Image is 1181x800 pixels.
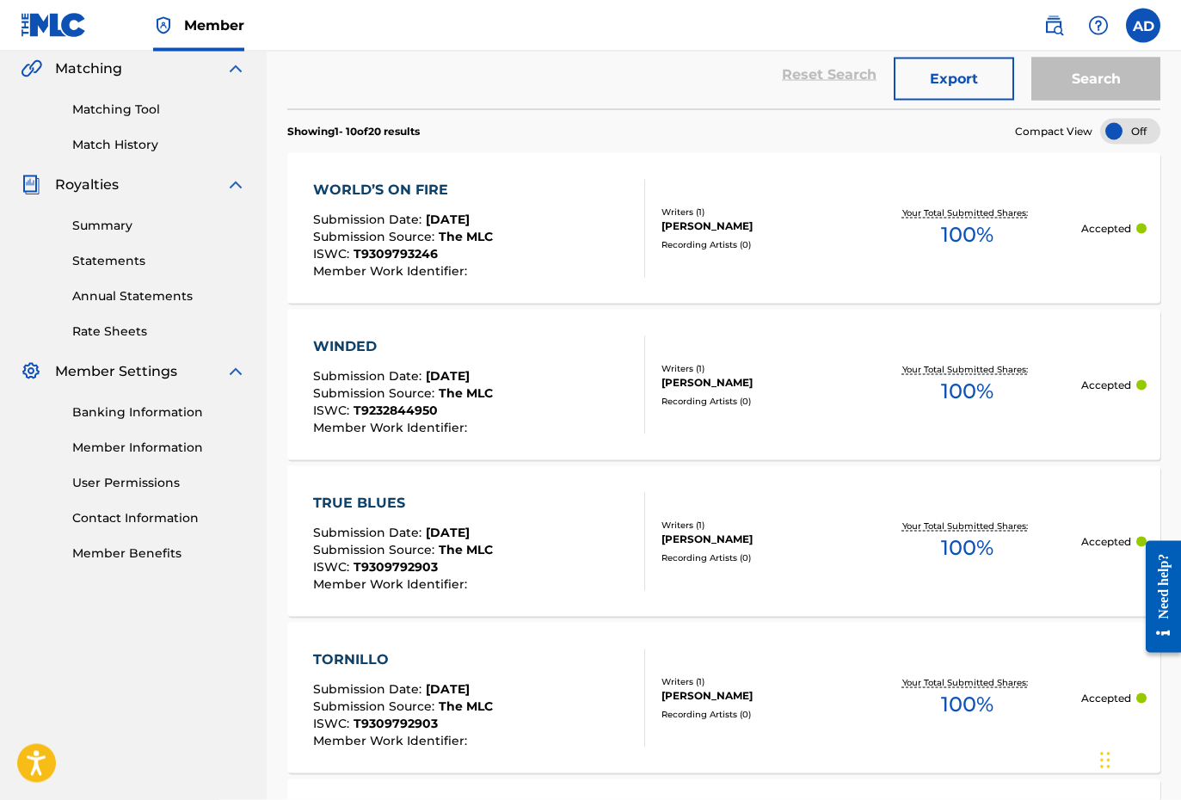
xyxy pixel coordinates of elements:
[184,15,244,35] span: Member
[55,175,119,195] span: Royalties
[313,180,493,200] div: WORLD’S ON FIRE
[1043,15,1064,36] img: search
[354,716,438,731] span: T9309792903
[902,206,1032,219] p: Your Total Submitted Shares:
[661,218,852,234] div: [PERSON_NAME]
[72,509,246,527] a: Contact Information
[72,474,246,492] a: User Permissions
[313,681,426,697] span: Submission Date :
[1133,526,1181,668] iframe: Resource Center
[1081,221,1131,237] p: Accepted
[941,376,993,407] span: 100 %
[426,681,470,697] span: [DATE]
[287,124,420,139] p: Showing 1 - 10 of 20 results
[1081,9,1116,43] div: Help
[72,439,246,457] a: Member Information
[1126,9,1160,43] div: User Menu
[313,649,493,670] div: TORNILLO
[287,466,1160,617] a: TRUE BLUESSubmission Date:[DATE]Submission Source:The MLCISWC:T9309792903Member Work Identifier:W...
[661,375,852,391] div: [PERSON_NAME]
[72,252,246,270] a: Statements
[313,420,471,435] span: Member Work Identifier :
[661,551,852,564] div: Recording Artists ( 0 )
[21,13,87,38] img: MLC Logo
[21,361,41,382] img: Member Settings
[439,385,493,401] span: The MLC
[661,238,852,251] div: Recording Artists ( 0 )
[354,559,438,575] span: T9309792903
[313,403,354,418] span: ISWC :
[72,136,246,154] a: Match History
[225,58,246,79] img: expand
[661,532,852,547] div: [PERSON_NAME]
[313,246,354,262] span: ISWC :
[72,323,246,341] a: Rate Sheets
[354,403,438,418] span: T9232844950
[313,336,493,357] div: WINDED
[661,708,852,721] div: Recording Artists ( 0 )
[313,212,426,227] span: Submission Date :
[661,206,852,218] div: Writers ( 1 )
[894,58,1014,101] button: Export
[72,545,246,563] a: Member Benefits
[1081,378,1131,393] p: Accepted
[902,363,1032,376] p: Your Total Submitted Shares:
[941,532,993,563] span: 100 %
[426,368,470,384] span: [DATE]
[661,395,852,408] div: Recording Artists ( 0 )
[313,493,493,514] div: TRUE BLUES
[72,101,246,119] a: Matching Tool
[72,217,246,235] a: Summary
[661,675,852,688] div: Writers ( 1 )
[1095,717,1181,800] iframe: Chat Widget
[72,287,246,305] a: Annual Statements
[661,519,852,532] div: Writers ( 1 )
[1036,9,1071,43] a: Public Search
[1100,735,1110,786] div: Drag
[941,689,993,720] span: 100 %
[287,623,1160,773] a: TORNILLOSubmission Date:[DATE]Submission Source:The MLCISWC:T9309792903Member Work Identifier:Wri...
[287,310,1160,460] a: WINDEDSubmission Date:[DATE]Submission Source:The MLCISWC:T9232844950Member Work Identifier:Write...
[941,219,993,250] span: 100 %
[21,175,41,195] img: Royalties
[313,542,439,557] span: Submission Source :
[1015,124,1092,139] span: Compact View
[354,246,438,262] span: T9309793246
[313,263,471,279] span: Member Work Identifier :
[55,361,177,382] span: Member Settings
[661,362,852,375] div: Writers ( 1 )
[225,361,246,382] img: expand
[1081,691,1131,706] p: Accepted
[439,698,493,714] span: The MLC
[426,525,470,540] span: [DATE]
[1088,15,1109,36] img: help
[1081,534,1131,550] p: Accepted
[902,676,1032,689] p: Your Total Submitted Shares:
[426,212,470,227] span: [DATE]
[153,15,174,36] img: Top Rightsholder
[55,58,122,79] span: Matching
[661,688,852,704] div: [PERSON_NAME]
[225,175,246,195] img: expand
[72,403,246,422] a: Banking Information
[313,559,354,575] span: ISWC :
[21,58,42,79] img: Matching
[313,525,426,540] span: Submission Date :
[313,229,439,244] span: Submission Source :
[313,368,426,384] span: Submission Date :
[287,153,1160,304] a: WORLD’S ON FIRESubmission Date:[DATE]Submission Source:The MLCISWC:T9309793246Member Work Identif...
[439,229,493,244] span: The MLC
[313,698,439,714] span: Submission Source :
[313,576,471,592] span: Member Work Identifier :
[313,385,439,401] span: Submission Source :
[439,542,493,557] span: The MLC
[313,716,354,731] span: ISWC :
[902,520,1032,532] p: Your Total Submitted Shares:
[313,733,471,748] span: Member Work Identifier :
